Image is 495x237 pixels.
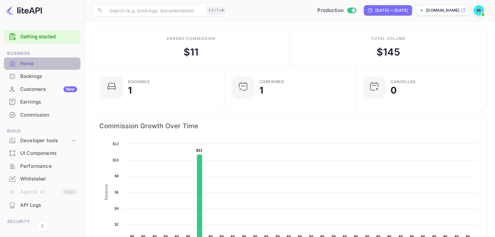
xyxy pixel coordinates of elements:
[4,199,80,212] div: API Logs
[4,83,80,95] a: CustomersNew
[36,220,48,232] button: Collapse navigation
[4,70,80,83] div: Bookings
[20,98,77,106] div: Earnings
[391,80,416,84] div: CANCELLED
[426,7,459,13] p: [DOMAIN_NAME]
[4,173,80,185] div: Whitelabel
[128,80,150,84] div: Bookings
[20,202,77,209] div: API Logs
[20,150,77,157] div: UI Components
[20,33,77,41] a: Getting started
[371,36,406,42] div: Total volume
[4,96,80,108] div: Earnings
[4,70,80,82] a: Bookings
[20,137,71,144] div: Developer tools
[4,160,80,172] a: Performance
[4,30,80,44] div: Getting started
[115,174,119,178] text: $8
[105,4,204,17] input: Search (e.g. bookings, documentation)
[20,60,77,68] div: Home
[4,128,80,135] span: Build
[259,86,263,95] div: 1
[113,158,119,162] text: $10
[20,175,77,183] div: Whitelabel
[4,173,80,185] a: Whitelabel
[4,218,80,225] span: Security
[115,222,119,226] text: $2
[104,184,109,200] text: Revenue
[377,45,400,59] div: $ 145
[391,86,397,95] div: 0
[20,111,77,119] div: Commission
[375,7,408,13] div: [DATE] — [DATE]
[20,163,77,170] div: Performance
[20,86,77,93] div: Customers
[4,147,80,160] div: UI Components
[4,199,80,211] a: API Logs
[4,50,80,57] span: Business
[4,57,80,69] a: Home
[115,190,119,194] text: $6
[20,228,77,235] div: Team management
[4,109,80,121] div: Commission
[4,135,80,146] div: Developer tools
[259,80,284,84] div: Confirmed
[317,7,344,14] span: Production
[184,45,199,59] div: $ 11
[113,142,119,146] text: $12
[4,96,80,108] a: Earnings
[206,6,227,15] div: Ctrl+K
[167,36,215,42] div: Earned commission
[4,109,80,121] a: Commission
[315,7,359,14] div: Switch to Sandbox mode
[5,5,42,16] img: LiteAPI logo
[196,148,202,152] text: $11
[63,86,77,92] div: New
[99,121,480,131] span: Commission Growth Over Time
[474,5,484,16] img: Ivan Orlov
[115,206,119,210] text: $4
[20,73,77,80] div: Bookings
[4,83,80,96] div: CustomersNew
[4,147,80,159] a: UI Components
[4,160,80,173] div: Performance
[128,86,132,95] div: 1
[364,5,412,16] div: Click to change the date range period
